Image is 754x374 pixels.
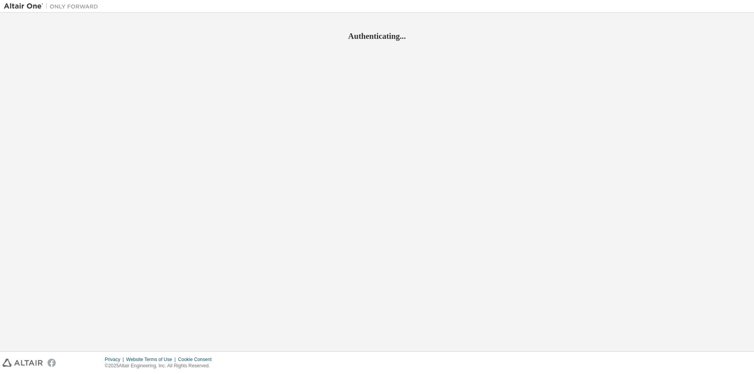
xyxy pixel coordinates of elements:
[126,356,178,363] div: Website Terms of Use
[105,363,216,369] p: © 2025 Altair Engineering, Inc. All Rights Reserved.
[4,2,102,10] img: Altair One
[2,359,43,367] img: altair_logo.svg
[48,359,56,367] img: facebook.svg
[105,356,126,363] div: Privacy
[4,31,750,41] h2: Authenticating...
[178,356,216,363] div: Cookie Consent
